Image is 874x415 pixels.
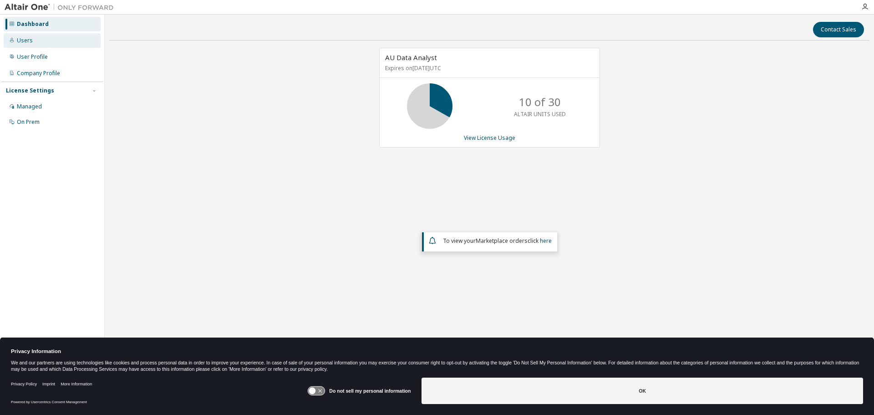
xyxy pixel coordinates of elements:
[385,53,437,62] span: AU Data Analyst
[5,3,118,12] img: Altair One
[17,118,40,126] div: On Prem
[540,237,552,245] a: here
[17,53,48,61] div: User Profile
[464,134,515,142] a: View License Usage
[17,20,49,28] div: Dashboard
[813,22,864,37] button: Contact Sales
[17,103,42,110] div: Managed
[519,94,561,110] p: 10 of 30
[385,64,592,72] p: Expires on [DATE] UTC
[443,237,552,245] span: To view your click
[476,237,528,245] em: Marketplace orders
[17,70,60,77] div: Company Profile
[17,37,33,44] div: Users
[514,110,566,118] p: ALTAIR UNITS USED
[6,87,54,94] div: License Settings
